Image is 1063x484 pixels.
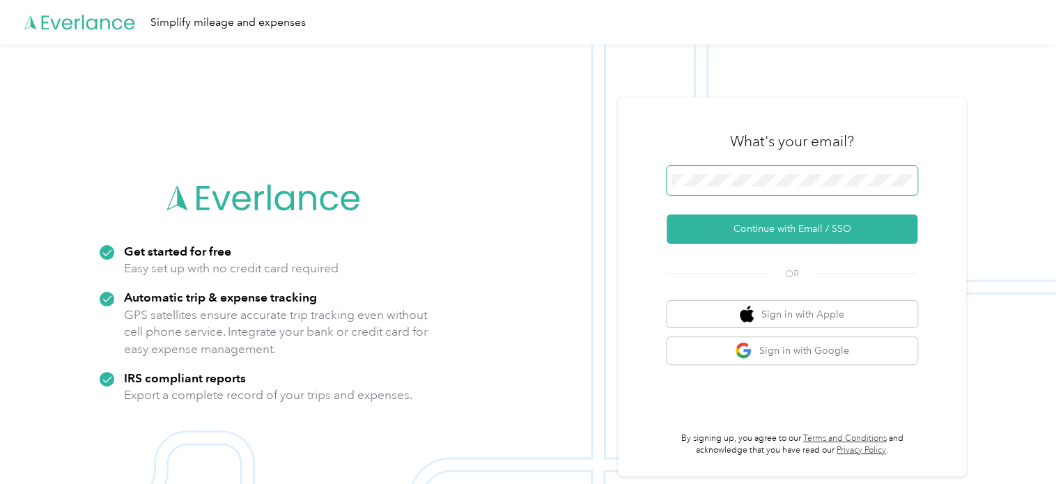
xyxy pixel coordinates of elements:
[124,260,339,277] p: Easy set up with no credit card required
[124,370,246,385] strong: IRS compliant reports
[124,290,317,304] strong: Automatic trip & expense tracking
[735,342,752,359] img: google logo
[837,445,886,455] a: Privacy Policy
[768,267,816,281] span: OR
[150,14,306,31] div: Simplify mileage and expenses
[124,244,231,258] strong: Get started for free
[124,387,412,404] p: Export a complete record of your trips and expenses.
[730,132,854,151] h3: What's your email?
[667,432,917,457] p: By signing up, you agree to our and acknowledge that you have read our .
[667,301,917,328] button: apple logoSign in with Apple
[667,337,917,364] button: google logoSign in with Google
[740,306,754,323] img: apple logo
[124,306,428,358] p: GPS satellites ensure accurate trip tracking even without cell phone service. Integrate your bank...
[667,214,917,244] button: Continue with Email / SSO
[803,433,887,444] a: Terms and Conditions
